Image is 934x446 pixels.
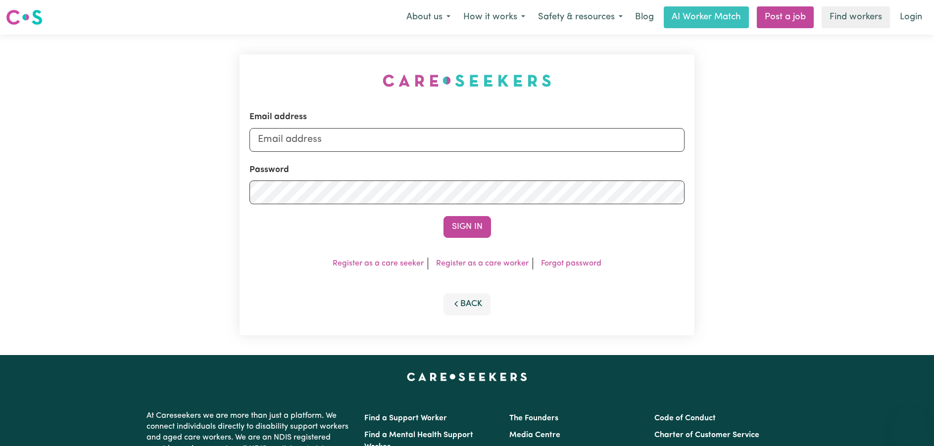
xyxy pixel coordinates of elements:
[443,293,491,315] button: Back
[664,6,749,28] a: AI Worker Match
[757,6,814,28] a: Post a job
[509,431,560,439] a: Media Centre
[654,414,716,422] a: Code of Conduct
[457,7,532,28] button: How it works
[6,6,43,29] a: Careseekers logo
[249,128,685,151] input: Email address
[443,216,491,238] button: Sign In
[249,111,307,124] label: Email address
[894,406,926,438] iframe: Button to launch messaging window
[629,6,660,28] a: Blog
[400,7,457,28] button: About us
[541,260,601,268] a: Forgot password
[333,260,424,268] a: Register as a care seeker
[654,431,759,439] a: Charter of Customer Service
[822,6,890,28] a: Find workers
[407,373,527,381] a: Careseekers home page
[436,260,529,268] a: Register as a care worker
[249,163,289,176] label: Password
[509,414,558,422] a: The Founders
[364,414,447,422] a: Find a Support Worker
[6,8,43,26] img: Careseekers logo
[894,6,928,28] a: Login
[532,7,629,28] button: Safety & resources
